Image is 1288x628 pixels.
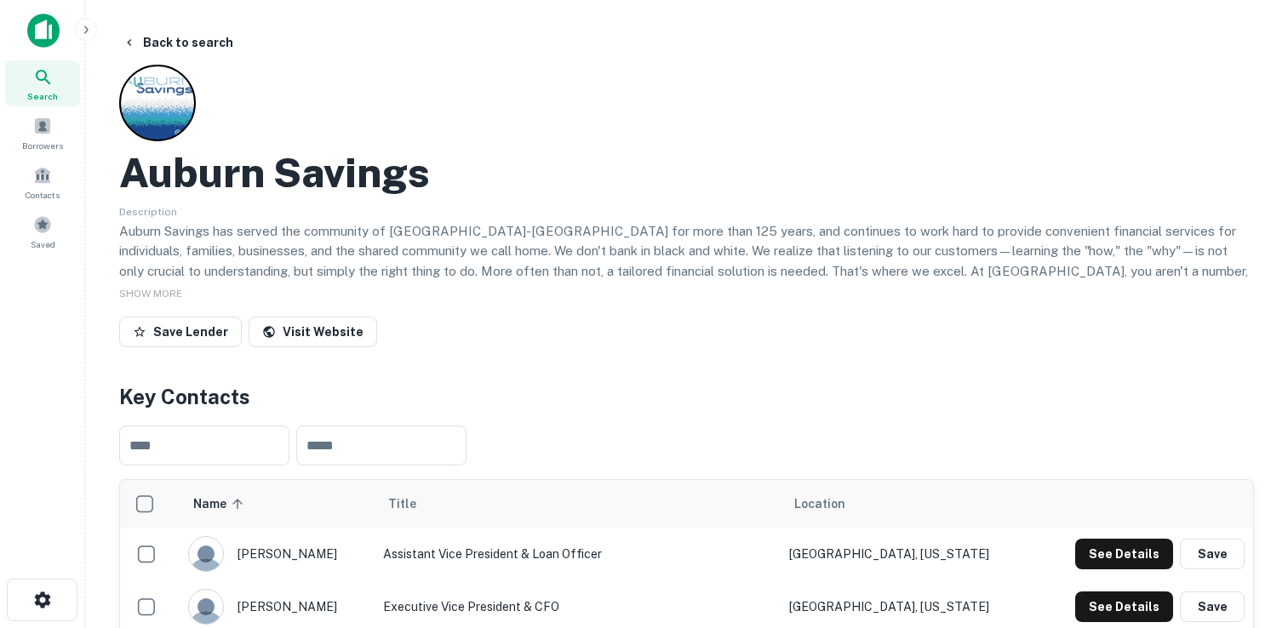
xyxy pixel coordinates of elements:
span: Saved [31,237,55,251]
p: Auburn Savings has served the community of [GEOGRAPHIC_DATA]-[GEOGRAPHIC_DATA] for more than 125 ... [119,221,1254,341]
td: Assistant Vice President & Loan Officer [375,528,781,580]
a: Borrowers [5,110,80,156]
button: See Details [1075,539,1173,569]
a: Saved [5,208,80,254]
button: Back to search [116,27,240,58]
th: Title [375,480,781,528]
iframe: Chat Widget [1203,492,1288,574]
th: Name [180,480,374,528]
button: Save [1180,539,1245,569]
button: See Details [1075,591,1173,622]
img: capitalize-icon.png [27,14,60,48]
span: Borrowers [22,139,63,152]
a: Visit Website [249,317,377,347]
img: 9c8pery4andzj6ohjkjp54ma2 [189,537,223,571]
div: [PERSON_NAME] [188,589,365,625]
button: Save Lender [119,317,242,347]
span: Name [193,494,249,514]
span: Location [794,494,845,514]
img: 9c8pery4andzj6ohjkjp54ma2 [189,590,223,624]
a: Contacts [5,159,80,205]
button: Save [1180,591,1245,622]
th: Location [781,480,1035,528]
div: [PERSON_NAME] [188,536,365,572]
a: Search [5,60,80,106]
span: Search [27,89,58,103]
span: Contacts [26,188,60,202]
span: Title [388,494,438,514]
td: [GEOGRAPHIC_DATA], [US_STATE] [781,528,1035,580]
h4: Key Contacts [119,381,1254,412]
span: SHOW MORE [119,288,182,300]
h2: Auburn Savings [119,148,430,197]
span: Description [119,206,177,218]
